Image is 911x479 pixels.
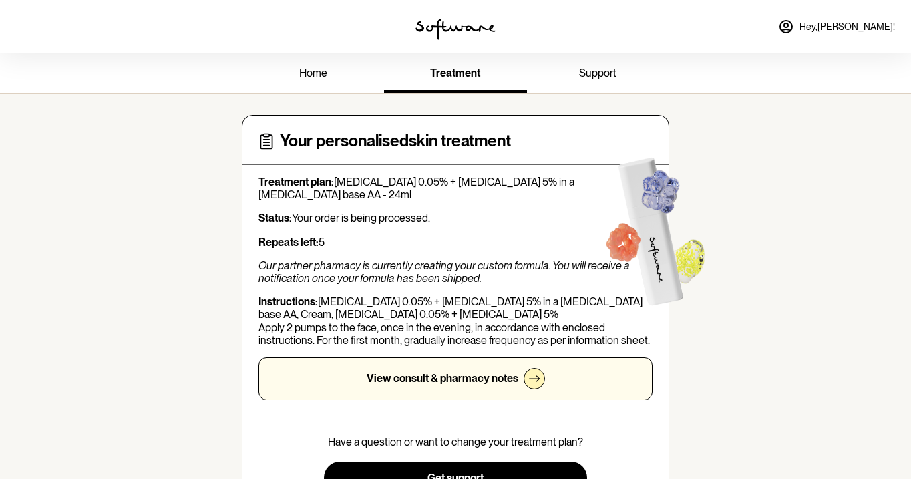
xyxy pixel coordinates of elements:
p: [MEDICAL_DATA] 0.05% + [MEDICAL_DATA] 5% in a [MEDICAL_DATA] base AA - 24ml [258,176,653,201]
p: Have a question or want to change your treatment plan? [328,436,583,448]
p: 5 [258,236,653,249]
strong: Treatment plan: [258,176,334,188]
p: [MEDICAL_DATA] 0.05% + [MEDICAL_DATA] 5% in a [MEDICAL_DATA] base AA, Cream, [MEDICAL_DATA] 0.05%... [258,295,653,347]
p: Your order is being processed. [258,212,653,224]
strong: Repeats left: [258,236,319,249]
span: home [299,67,327,79]
h4: Your personalised skin treatment [280,132,511,151]
a: treatment [384,56,526,93]
span: Hey, [PERSON_NAME] ! [799,21,895,33]
span: treatment [430,67,480,79]
img: software logo [415,19,496,40]
a: Hey,[PERSON_NAME]! [770,11,903,43]
p: View consult & pharmacy notes [367,372,518,385]
a: home [242,56,384,93]
p: Our partner pharmacy is currently creating your custom formula. You will receive a notification o... [258,259,653,285]
strong: Status: [258,212,292,224]
strong: Instructions: [258,295,318,308]
a: support [527,56,669,93]
span: support [579,67,616,79]
img: Software treatment bottle [578,132,728,323]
